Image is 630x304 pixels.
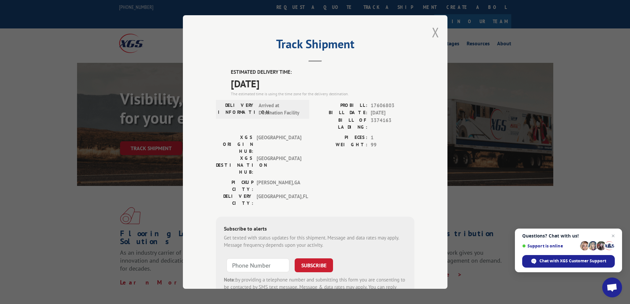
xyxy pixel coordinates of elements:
button: SUBSCRIBE [295,258,333,272]
span: Questions? Chat with us! [522,233,615,239]
span: 99 [371,141,414,149]
div: by providing a telephone number and submitting this form you are consenting to be contacted by SM... [224,276,406,299]
span: [GEOGRAPHIC_DATA] [257,134,301,155]
label: XGS ORIGIN HUB: [216,134,253,155]
span: Chat with XGS Customer Support [539,258,606,264]
input: Phone Number [227,258,289,272]
label: PIECES: [315,134,367,142]
div: Open chat [602,278,622,297]
span: Support is online [522,243,578,248]
label: DELIVERY INFORMATION: [218,102,255,117]
strong: Note: [224,277,235,283]
div: The estimated time is using the time zone for the delivery destination. [231,91,414,97]
span: Arrived at Destination Facility [259,102,303,117]
h2: Track Shipment [216,39,414,52]
span: [GEOGRAPHIC_DATA] , FL [257,193,301,207]
span: [PERSON_NAME] , GA [257,179,301,193]
span: Close chat [609,232,617,240]
div: Get texted with status updates for this shipment. Message and data rates may apply. Message frequ... [224,234,406,249]
label: PROBILL: [315,102,367,109]
span: 1 [371,134,414,142]
span: [DATE] [371,109,414,117]
label: DELIVERY CITY: [216,193,253,207]
span: 17606803 [371,102,414,109]
div: Subscribe to alerts [224,225,406,234]
div: Chat with XGS Customer Support [522,255,615,268]
label: ESTIMATED DELIVERY TIME: [231,68,414,76]
label: PICKUP CITY: [216,179,253,193]
label: WEIGHT: [315,141,367,149]
label: BILL DATE: [315,109,367,117]
span: [DATE] [231,76,414,91]
label: XGS DESTINATION HUB: [216,155,253,176]
span: [GEOGRAPHIC_DATA] [257,155,301,176]
button: Close modal [432,23,439,41]
label: BILL OF LADING: [315,117,367,131]
span: 3374163 [371,117,414,131]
